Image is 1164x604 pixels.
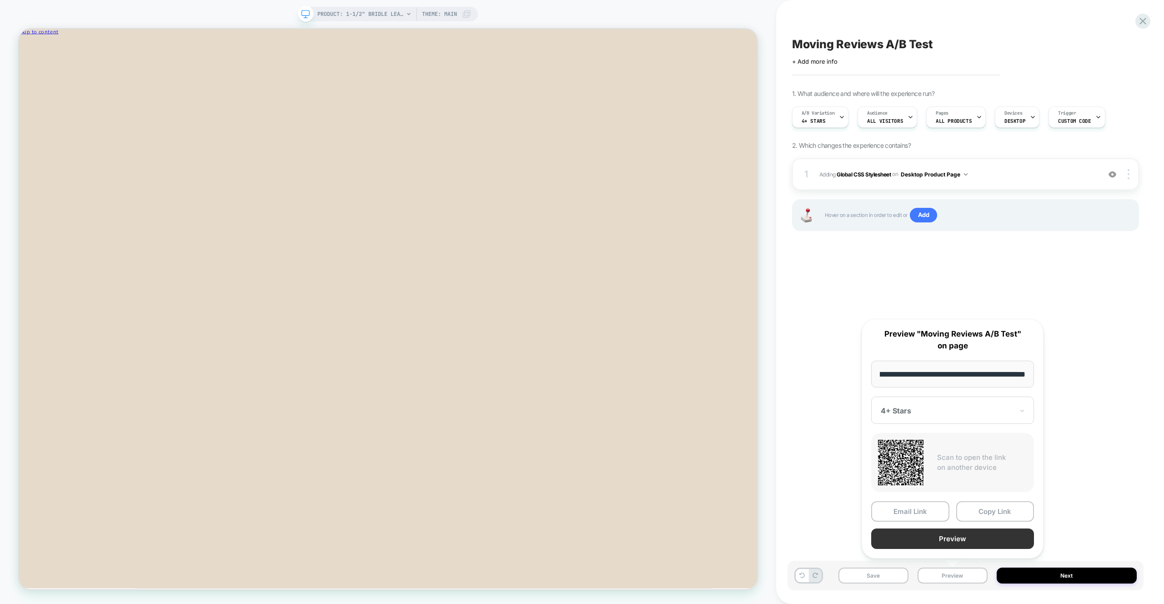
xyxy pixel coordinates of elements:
p: Preview "Moving Reviews A/B Test" on page [871,328,1034,352]
button: Preview [871,528,1034,549]
img: Joystick [798,208,816,222]
span: Adding [819,169,1096,180]
span: 1. What audience and where will the experience run? [792,90,934,97]
img: down arrow [964,173,968,176]
button: Save [838,568,908,584]
button: Next [997,568,1137,584]
span: Custom Code [1058,118,1091,124]
span: Add [910,208,938,222]
span: 4+ Stars [802,118,826,124]
span: Devices [1004,110,1022,116]
button: Desktop Product Page [901,169,968,180]
span: + Add more info [792,58,838,65]
span: Audience [867,110,888,116]
span: A/B Variation [802,110,835,116]
b: Global CSS Stylesheet [837,171,891,177]
span: Moving Reviews A/B Test [792,37,933,51]
span: All Visitors [867,118,903,124]
img: close [1128,169,1129,179]
span: ALL PRODUCTS [936,118,972,124]
p: Scan to open the link on another device [937,453,1027,473]
span: on [892,169,898,179]
button: Copy Link [956,501,1034,522]
span: Pages [936,110,948,116]
span: 2. Which changes the experience contains? [792,141,911,149]
span: PRODUCT: 1-1/2" Bridle Leather Belt - Black [317,7,404,21]
div: 1 [802,166,811,182]
button: Preview [918,568,988,584]
span: Trigger [1058,110,1076,116]
button: Email Link [871,501,949,522]
span: DESKTOP [1004,118,1025,124]
span: Hover on a section in order to edit or [825,208,1129,222]
img: crossed eye [1109,171,1116,178]
span: Theme: MAIN [422,7,457,21]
